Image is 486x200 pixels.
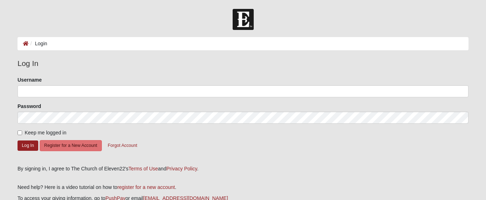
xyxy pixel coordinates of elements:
[103,140,142,151] button: Forgot Account
[233,9,254,30] img: Church of Eleven22 Logo
[18,58,468,69] legend: Log In
[25,130,66,135] span: Keep me logged in
[18,184,468,191] p: Need help? Here is a video tutorial on how to .
[40,140,102,151] button: Register for a New Account
[18,165,468,173] div: By signing in, I agree to The Church of Eleven22's and .
[29,40,47,47] li: Login
[18,140,38,151] button: Log In
[129,166,158,171] a: Terms of Use
[117,184,175,190] a: register for a new account
[166,166,197,171] a: Privacy Policy
[18,130,22,135] input: Keep me logged in
[18,103,41,110] label: Password
[18,76,42,83] label: Username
